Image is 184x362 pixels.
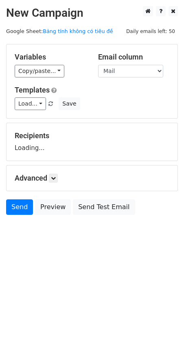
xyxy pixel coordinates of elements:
a: Send Test Email [73,199,135,215]
h2: New Campaign [6,6,178,20]
a: Load... [15,97,46,110]
a: Templates [15,86,50,94]
h5: Email column [98,53,169,62]
button: Save [59,97,80,110]
a: Send [6,199,33,215]
h5: Advanced [15,174,169,183]
h5: Recipients [15,131,169,140]
a: Bảng tính không có tiêu đề [43,28,113,34]
small: Google Sheet: [6,28,113,34]
span: Daily emails left: 50 [123,27,178,36]
div: Loading... [15,131,169,152]
a: Preview [35,199,71,215]
h5: Variables [15,53,86,62]
a: Copy/paste... [15,65,64,77]
a: Daily emails left: 50 [123,28,178,34]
